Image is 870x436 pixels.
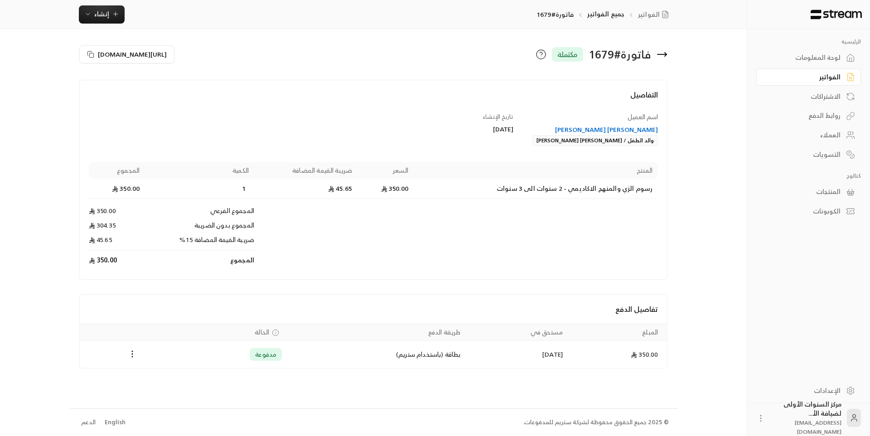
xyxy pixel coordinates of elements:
span: اسم العميل [628,111,658,122]
th: الكمية [145,162,254,179]
th: السعر [358,162,414,179]
a: لوحة المعلومات [756,49,861,67]
a: روابط الدفع [756,107,861,125]
div: التسويات [768,150,841,159]
span: مكتملة [557,49,578,60]
div: © 2025 جميع الحقوق محفوظة لشركة ستريم للمدفوعات. [523,418,669,427]
td: 304.35 [89,221,145,235]
span: [URL][DOMAIN_NAME] [98,48,167,60]
p: الرئيسية [756,38,861,45]
a: الاشتراكات [756,87,861,105]
div: العملاء [768,131,841,140]
a: الإعدادات [756,382,861,399]
button: [URL][DOMAIN_NAME] [79,45,174,63]
p: فاتورة#1679 [536,10,574,19]
span: 1 [240,184,249,193]
table: Products [89,162,658,270]
td: 350.00 [89,250,145,270]
div: المنتجات [768,187,841,196]
th: المبلغ [568,324,667,341]
th: مستحق في [466,324,568,341]
th: ضريبة القيمة المضافة [254,162,358,179]
div: الاشتراكات [768,92,841,101]
div: روابط الدفع [768,111,841,120]
a: المنتجات [756,183,861,201]
td: المجموع بدون الضريبة [145,221,254,235]
div: [DATE] [378,125,514,134]
td: 350.00 [568,341,667,368]
td: 350.00 [358,179,414,199]
span: تاريخ الإنشاء [483,111,513,122]
div: الفواتير [768,73,841,82]
img: Logo [810,10,863,19]
div: لوحة المعلومات [768,53,841,62]
div: English [105,418,126,427]
table: Payments [80,324,667,368]
a: الفواتير [638,10,672,19]
span: الحالة [255,328,269,337]
th: المجموع [89,162,145,179]
td: [DATE] [466,341,568,368]
td: 350.00 [89,199,145,221]
div: [PERSON_NAME] [PERSON_NAME] [522,125,658,134]
h4: تفاصيل الدفع [89,304,658,315]
th: المنتج [414,162,658,179]
div: والد الطفل / [PERSON_NAME] [PERSON_NAME] [532,135,658,146]
p: كتالوج [756,172,861,179]
span: إنشاء [94,8,109,19]
a: الكوبونات [756,203,861,220]
h4: التفاصيل [89,89,658,109]
td: بطاقة (باستخدام ستريم) [287,341,466,368]
a: التسويات [756,145,861,163]
a: جميع الفواتير [587,8,624,19]
a: الفواتير [756,68,861,86]
th: طريقة الدفع [287,324,466,341]
button: إنشاء [79,5,125,24]
td: 45.65 [89,235,145,250]
div: فاتورة # 1679 [589,47,651,62]
div: مركز السنوات الأولى لضيافة الأ... [771,400,841,436]
div: الإعدادات [768,386,841,395]
td: رسوم الزي والمنهج الاكاديمي - 2 سنوات الى 3 سنوات [414,179,658,199]
nav: breadcrumb [536,10,672,19]
td: 350.00 [89,179,145,199]
span: مدفوعة [255,350,276,359]
td: المجموع [145,250,254,270]
div: الكوبونات [768,207,841,216]
td: المجموع الفرعي [145,199,254,221]
a: الدعم [78,414,99,431]
td: 45.65 [254,179,358,199]
a: العملاء [756,126,861,144]
a: [PERSON_NAME] [PERSON_NAME]والد الطفل / [PERSON_NAME] [PERSON_NAME] [522,125,658,145]
td: ضريبة القيمة المضافة 15% [145,235,254,250]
